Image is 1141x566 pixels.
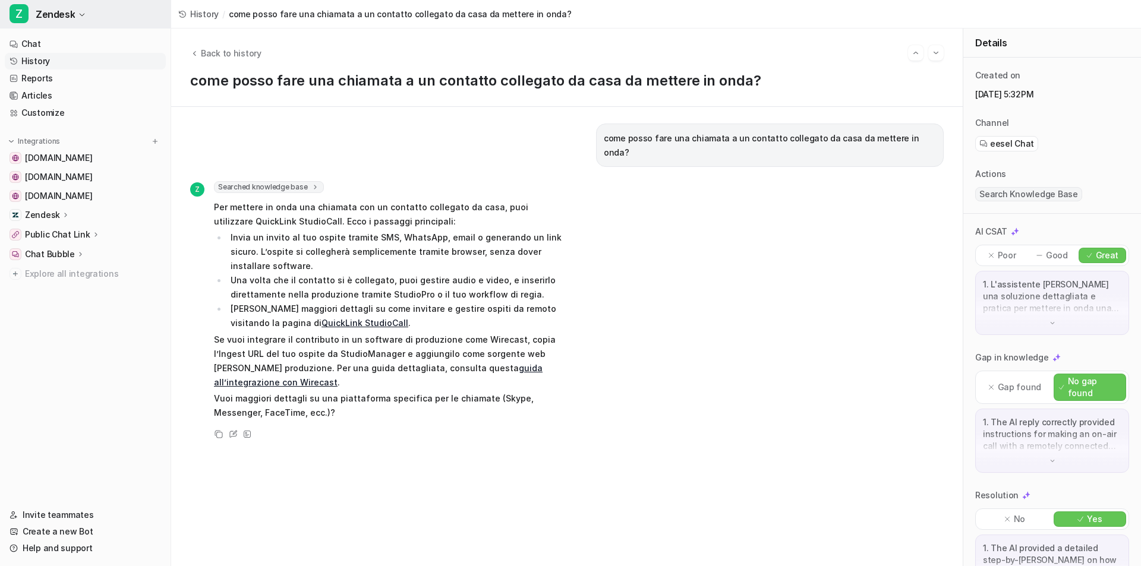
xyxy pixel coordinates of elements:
a: guida all’integrazione con Wirecast [214,363,543,387]
p: Vuoi maggiori dettagli su una piattaforma specifica per le chiamate (Skype, Messenger, FaceTime, ... [214,391,562,420]
span: Z [190,182,204,197]
p: Public Chat Link [25,229,90,241]
a: Reports [5,70,166,87]
img: university.quicklink.tv [12,192,19,200]
img: down-arrow [1048,457,1057,465]
li: [PERSON_NAME] maggiori dettagli su come invitare e gestire ospiti da remoto visitando la pagina di . [227,302,562,330]
img: eeselChat [979,140,988,148]
span: [DOMAIN_NAME] [25,152,92,164]
p: AI CSAT [975,226,1007,238]
p: No gap found [1068,375,1121,399]
img: explore all integrations [10,268,21,280]
span: [DOMAIN_NAME] [25,171,92,183]
img: Chat Bubble [12,251,19,258]
a: university.quicklink.tv[DOMAIN_NAME] [5,188,166,204]
a: Chat [5,36,166,52]
a: www.staging3.quicklink.tv[DOMAIN_NAME] [5,169,166,185]
a: Help and support [5,540,166,556]
p: No [1014,513,1025,525]
p: Actions [975,168,1006,180]
span: Searched knowledge base [214,181,324,193]
span: Zendesk [36,6,75,23]
p: come posso fare una chiamata a un contatto collegato da casa da mettere in onda? [604,131,936,160]
li: Una volta che il contatto si è collegato, puoi gestire audio e video, e inserirlo direttamente ne... [227,273,562,302]
span: eesel Chat [990,138,1034,150]
span: Explore all integrations [25,264,161,283]
a: eesel Chat [979,138,1034,150]
p: [DATE] 5:32PM [975,88,1129,100]
p: Per mettere in onda una chiamata con un contatto collegato da casa, puoi utilizzare QuickLink Stu... [214,200,562,229]
img: Next session [932,48,940,58]
p: Chat Bubble [25,248,75,260]
p: Created on [975,69,1020,81]
p: Great [1096,249,1119,261]
p: Channel [975,117,1009,129]
button: Back to history [190,47,261,59]
a: History [178,8,219,20]
a: History [5,53,166,69]
h1: come posso fare una chiamata a un contatto collegato da casa da mettere in onda? [190,72,944,90]
a: Invite teammates [5,507,166,523]
img: Previous session [912,48,920,58]
img: Zendesk [12,211,19,219]
a: Articles [5,87,166,104]
img: www.staging3.quicklink.tv [12,173,19,181]
a: Create a new Bot [5,523,166,540]
p: 1. The AI reply correctly provided instructions for making an on-air call with a remotely connect... [983,416,1121,452]
button: Integrations [5,135,64,147]
span: [DOMAIN_NAME] [25,190,92,202]
p: Gap in knowledge [975,352,1049,363]
img: down-arrow [1048,319,1057,327]
p: Yes [1087,513,1102,525]
span: / [222,8,225,20]
p: Zendesk [25,209,60,221]
img: Public Chat Link [12,231,19,238]
span: Z [10,4,29,23]
div: Details [963,29,1141,58]
a: Customize [5,105,166,121]
p: Poor [998,249,1016,261]
img: expand menu [7,137,15,146]
li: Invia un invito al tuo ospite tramite SMS, WhatsApp, email o generando un link sicuro. L’ospite s... [227,230,562,273]
a: Explore all integrations [5,265,166,282]
p: 1. L'assistente [PERSON_NAME] una soluzione dettagliata e pratica per mettere in onda una chiamat... [983,279,1121,314]
button: Go to next session [928,45,944,61]
img: menu_add.svg [151,137,159,146]
p: Good [1046,249,1068,261]
p: Integrations [18,137,60,146]
p: Resolution [975,489,1019,501]
img: www.quicklink.tv [12,154,19,162]
p: Se vuoi integrare il contributo in un software di produzione come Wirecast, copia l’Ingest URL de... [214,333,562,390]
button: Go to previous session [908,45,923,61]
span: Search Knowledge Base [975,187,1082,201]
span: Back to history [201,47,261,59]
a: QuickLink StudioCall [322,318,408,328]
a: www.quicklink.tv[DOMAIN_NAME] [5,150,166,166]
p: Gap found [998,381,1041,393]
span: come posso fare una chiamata a un contatto collegato da casa da mettere in onda? [229,8,572,20]
span: History [190,8,219,20]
